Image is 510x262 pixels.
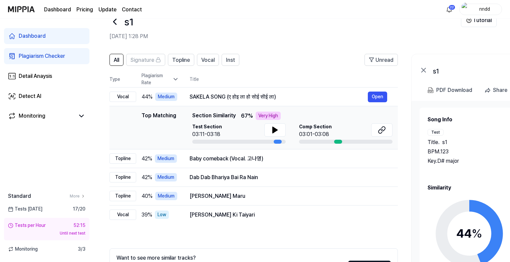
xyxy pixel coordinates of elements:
div: PDF Download [436,86,472,95]
div: Detail Anaysis [19,72,52,80]
button: All [109,54,123,66]
button: Vocal [197,54,219,66]
button: Open [368,92,387,102]
a: Update [98,6,116,14]
div: SAKELA SONG (ए होइ ला हो सोई सॊई ला) [190,93,368,101]
h2: [DATE] 1:28 PM [109,32,461,40]
a: Contact [122,6,142,14]
span: Standard [8,192,31,200]
div: Low [155,211,169,219]
div: Dashboard [19,32,46,40]
img: 알림 [445,5,453,13]
div: Vocal [109,210,136,220]
a: Dashboard [4,28,89,44]
span: 67 % [241,112,253,120]
a: Plagiarism Checker [4,48,89,64]
span: 40 % [142,192,153,200]
span: 44 % [142,93,153,101]
div: Medium [155,154,177,163]
span: Comp Section [299,123,332,130]
div: Top Matching [142,112,176,144]
span: Title . [428,138,440,146]
div: Test [428,129,444,136]
div: Very High [256,112,281,120]
div: Topline [109,191,136,201]
div: Baby comeback (Vocal. 고나영) [190,155,387,163]
img: Help [466,18,472,23]
button: 알림22 [444,4,455,15]
span: Test Section [192,123,222,130]
span: 42 % [142,173,152,181]
span: Tests [DATE] [8,206,42,213]
span: Monitoring [8,246,38,253]
span: 39 % [142,211,152,219]
span: All [114,56,119,64]
div: Topline [109,172,136,182]
span: Vocal [201,56,215,64]
div: Share [493,86,507,95]
button: Tutorial [461,14,497,27]
span: s1 [442,138,447,146]
div: Medium [155,173,177,181]
th: Title [190,71,398,87]
div: Vocal [109,92,136,102]
h1: s1 [124,14,134,29]
div: 03:11-03:18 [192,130,222,138]
div: Monitoring [19,112,45,120]
button: Topline [168,54,194,66]
button: Unread [364,54,398,66]
span: Section Similarity [192,112,236,120]
div: Dab Dab Bhariya Bai Ra Nain [190,173,387,181]
span: % [472,226,482,241]
div: Detect AI [19,92,41,100]
img: PDF Download [428,87,434,93]
button: Pricing [76,6,93,14]
span: Signature [131,56,154,64]
span: Unread [375,56,394,64]
a: Monitoring [8,112,75,120]
a: Dashboard [44,6,71,14]
div: 44 [456,225,482,243]
span: Topline [172,56,190,64]
div: [PERSON_NAME] Maru [190,192,387,200]
div: 22 [449,5,455,10]
div: Medium [155,93,177,101]
div: 52:15 [73,222,85,229]
span: Inst [226,56,235,64]
div: Medium [155,192,177,200]
img: profile [462,3,470,16]
button: PDF Download [426,84,474,97]
span: 42 % [142,155,152,163]
a: More [70,193,85,199]
div: Plagiarism Checker [19,52,65,60]
span: 17 / 20 [73,206,85,213]
div: 03:01-03:08 [299,130,332,138]
div: Until next test [8,230,85,236]
button: profilenndd [459,4,502,15]
div: [PERSON_NAME] Ki Taiyari [190,211,387,219]
th: Type [109,71,136,88]
a: Detail Anaysis [4,68,89,84]
span: 3 / 3 [78,246,85,253]
div: nndd [472,5,498,13]
div: Topline [109,153,136,164]
div: Plagiarism Rate [142,72,179,86]
a: Detect AI [4,88,89,104]
button: Inst [222,54,239,66]
button: Signature [126,54,165,66]
div: Tests per Hour [8,222,46,229]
